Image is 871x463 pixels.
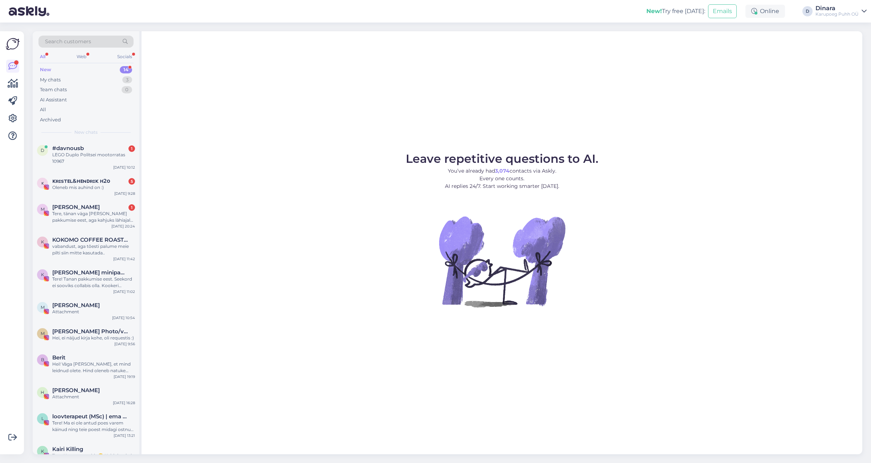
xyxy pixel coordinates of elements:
[52,243,135,256] div: vabandust, aga tõesti palume meie pilti siin mitte kasutada..
[41,239,44,245] span: K
[52,309,135,315] div: Attachment
[495,168,510,174] b: 3,074
[815,5,859,11] div: Dinara
[52,204,100,210] span: MARILYN SIPELGAS
[52,269,128,276] span: Kooker minipannkoogid
[114,374,135,379] div: [DATE] 19:19
[75,52,88,61] div: Web
[114,191,135,196] div: [DATE] 9:28
[437,196,567,327] img: No Chat active
[52,276,135,289] div: Tere! Tanan pakkumise eest. Seekord ei sooviks collabis olla. Kookeri pannkoogid ei ole ka animat...
[646,8,662,15] b: New!
[52,178,110,184] span: ᴋʀɪsᴛᴇʟ&ʜᴇɴᴅʀɪᴋ ʜ2ᴏ
[41,416,44,421] span: l
[52,420,135,433] div: Tere! Ma ei ole antud poes varem käinud ning teie poest midagi ostnud, mis tähendab, et ma ei ole...
[41,305,45,310] span: M
[41,206,45,212] span: M
[52,328,128,335] span: Magnus Heinmets Photo/video
[6,37,20,51] img: Askly Logo
[74,129,98,136] span: New chats
[40,116,61,124] div: Archived
[113,400,135,406] div: [DATE] 16:28
[52,387,100,394] span: Hans Linnutaja
[41,390,44,395] span: H
[40,66,51,73] div: New
[52,302,100,309] span: Marjen Võsujalg
[40,86,67,93] div: Team chats
[52,145,84,152] span: #davnousb
[41,357,44,362] span: B
[745,5,785,18] div: Online
[112,315,135,321] div: [DATE] 10:54
[52,237,128,243] span: KOKOMO COFFEE ROASTERS
[41,331,45,336] span: M
[114,433,135,438] div: [DATE] 13:21
[120,66,132,73] div: 14
[40,96,67,104] div: AI Assistant
[52,354,65,361] span: Berit
[52,335,135,341] div: Hei, ei näijud kirja kohe, oli requestis :)
[815,5,867,17] a: DinaraKarupoeg Puhh OÜ
[111,224,135,229] div: [DATE] 20:24
[116,52,134,61] div: Socials
[52,184,135,191] div: Oleneb mis auhind on :)
[114,341,135,347] div: [DATE] 9:56
[52,413,128,420] span: loovterapeut (MSc) | ema | ettevõtja Alissa Kiinvald
[128,145,135,152] div: 1
[708,4,737,18] button: Emails
[113,289,135,294] div: [DATE] 11:02
[41,148,44,153] span: d
[52,394,135,400] div: Attachment
[406,152,598,166] span: Leave repetitive questions to AI.
[52,361,135,374] div: Hei! Väga [PERSON_NAME], et mind leidnud olete. Hind oleneb natuke sisust (kas koos lastega v [PE...
[41,448,44,454] span: K
[406,167,598,190] p: You’ve already had contacts via Askly. Every one counts. AI replies 24/7. Start working smarter [...
[802,6,813,16] div: D
[128,178,135,185] div: 5
[52,152,135,165] div: LEGO Duplo Politsei mootorratas 10967
[113,256,135,262] div: [DATE] 11:42
[122,76,132,84] div: 3
[41,180,44,186] span: ᴋ
[113,165,135,170] div: [DATE] 10:12
[41,272,44,277] span: K
[815,11,859,17] div: Karupoeg Puhh OÜ
[122,86,132,93] div: 0
[52,446,83,452] span: Kairi Killing
[45,38,91,45] span: Search customers
[38,52,47,61] div: All
[40,76,61,84] div: My chats
[52,210,135,224] div: Tere, tänan väga [PERSON_NAME] pakkumise eest, aga kahjuks lähiajal on juba väga palju koostöid t...
[40,106,46,113] div: All
[646,7,705,16] div: Try free [DATE]:
[128,204,135,211] div: 1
